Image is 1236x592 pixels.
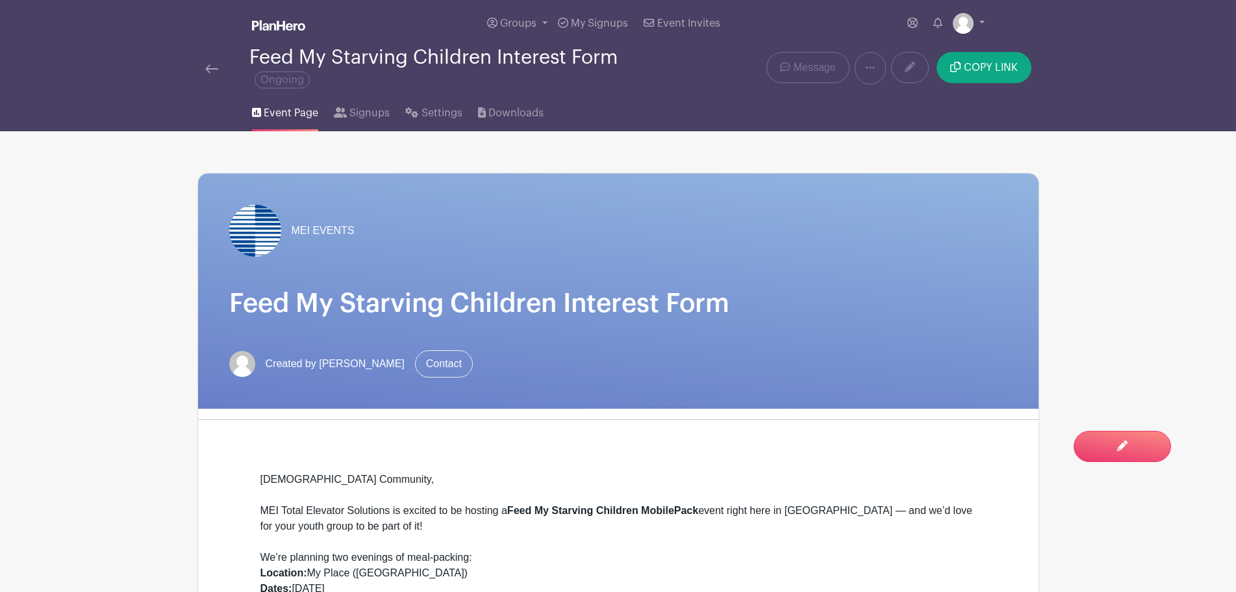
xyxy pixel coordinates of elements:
[260,550,976,565] div: We’re planning two evenings of meal-packing:
[249,47,670,90] div: Feed My Starving Children Interest Form
[964,62,1018,73] span: COPY LINK
[264,105,318,121] span: Event Page
[252,20,305,31] img: logo_white-6c42ec7e38ccf1d336a20a19083b03d10ae64f83f12c07503d8b9e83406b4c7d.svg
[766,52,849,83] a: Message
[415,350,473,378] a: Contact
[252,90,318,131] a: Event Page
[507,505,698,516] strong: Feed My Starving Children MobilePack
[334,90,390,131] a: Signups
[260,472,976,487] div: [DEMOGRAPHIC_DATA] Community,
[488,105,544,121] span: Downloads
[205,64,218,73] img: back-arrow-29a5d9b10d5bd6ae65dc969a981735edf675c4d7a1fe02e03b50dbd4ba3cdb55.svg
[794,60,836,75] span: Message
[292,223,355,238] span: MEI EVENTS
[500,18,536,29] span: Groups
[349,105,390,121] span: Signups
[229,205,281,257] img: meiusa-planhero-logo.png
[260,567,307,578] strong: Location:
[255,71,310,88] span: Ongoing
[937,52,1031,83] button: COPY LINK
[229,288,1007,319] h1: Feed My Starving Children Interest Form
[478,90,544,131] a: Downloads
[657,18,720,29] span: Event Invites
[260,503,976,534] div: MEI Total Elevator Solutions is excited to be hosting a event right here in [GEOGRAPHIC_DATA] — a...
[571,18,628,29] span: My Signups
[405,90,462,131] a: Settings
[266,356,405,372] span: Created by [PERSON_NAME]
[229,351,255,377] img: default-ce2991bfa6775e67f084385cd625a349d9dcbb7a52a09fb2fda1e96e2d18dcdb.png
[953,13,974,34] img: default-ce2991bfa6775e67f084385cd625a349d9dcbb7a52a09fb2fda1e96e2d18dcdb.png
[422,105,462,121] span: Settings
